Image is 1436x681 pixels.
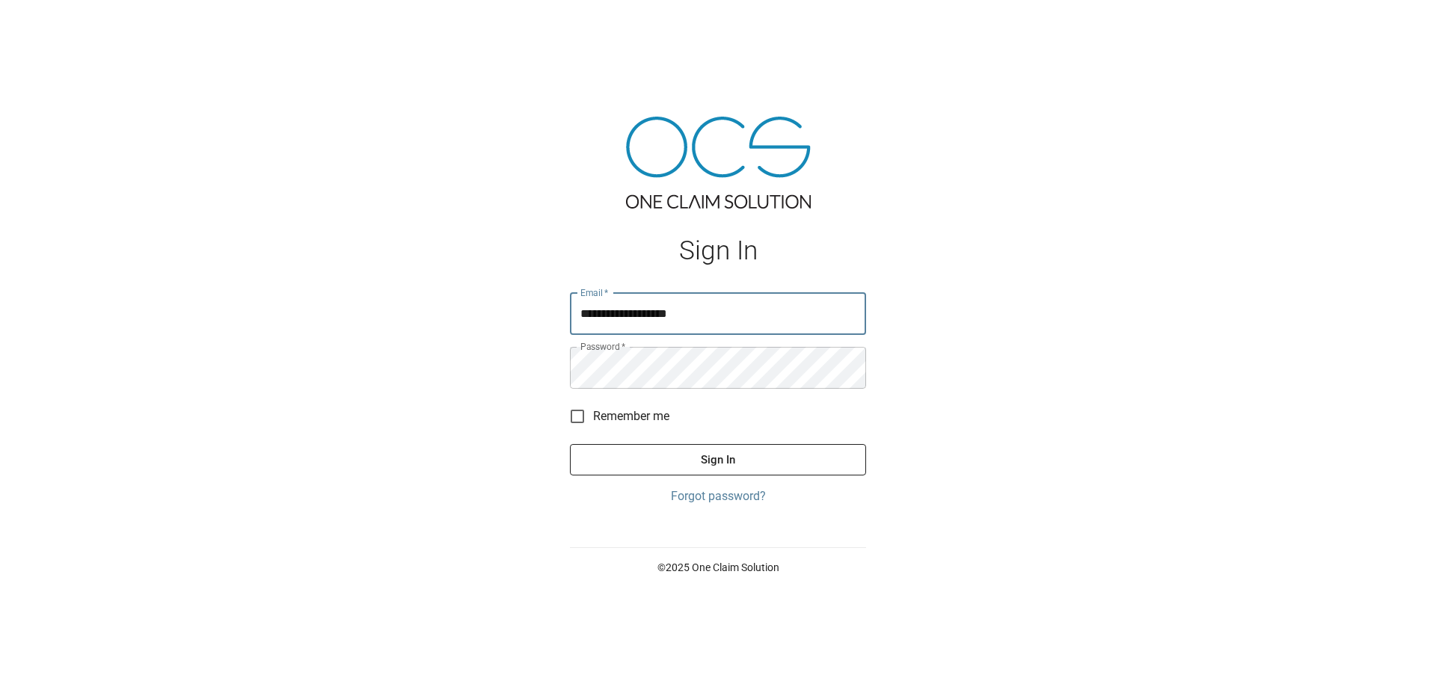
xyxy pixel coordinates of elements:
p: © 2025 One Claim Solution [570,560,866,575]
button: Sign In [570,444,866,475]
a: Forgot password? [570,487,866,505]
label: Email [580,286,609,299]
h1: Sign In [570,235,866,266]
img: ocs-logo-tra.png [626,117,811,209]
img: ocs-logo-white-transparent.png [18,9,78,39]
span: Remember me [593,407,669,425]
label: Password [580,340,625,353]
